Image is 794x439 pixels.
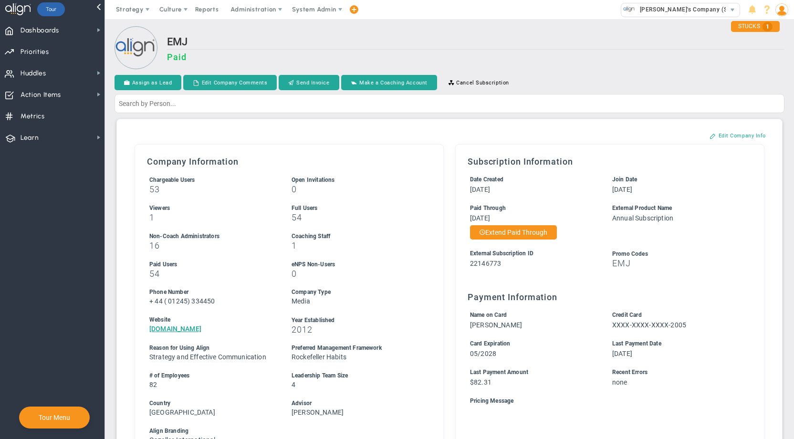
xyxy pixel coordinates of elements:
[164,297,167,305] span: (
[292,325,416,334] h3: 2012
[470,214,490,222] span: [DATE]
[612,378,627,386] span: none
[623,3,635,15] img: 33318.Company.photo
[36,413,73,422] button: Tour Menu
[635,3,751,16] span: [PERSON_NAME]'s Company (Sandbox)
[612,214,673,222] span: Annual Subscription
[470,350,496,357] span: 05/2028
[21,21,59,41] span: Dashboards
[149,233,219,240] span: Non-Coach Administrators
[292,6,336,13] span: System Admin
[149,381,157,388] span: 82
[21,85,61,105] span: Action Items
[149,177,195,183] span: Chargeable Users
[470,321,522,329] span: [PERSON_NAME]
[341,75,437,90] button: Make a Coaching Account
[292,288,416,297] div: Company Type
[292,297,310,305] span: Media
[115,94,784,113] input: Search by Person...
[149,315,274,324] div: Website
[149,297,153,305] span: +
[292,185,416,194] h3: 0
[292,261,335,268] span: eNPS Non-Users
[149,427,416,436] div: Align Branding
[775,3,788,16] img: 48978.Person.photo
[731,21,780,32] div: STUCKS
[470,186,490,193] span: [DATE]
[149,269,274,278] h3: 54
[292,233,330,240] span: Coaching Staff
[159,6,182,13] span: Culture
[21,128,39,148] span: Learn
[149,344,274,353] div: Reason for Using Align
[149,399,274,408] div: Country
[21,42,49,62] span: Priorities
[149,176,195,183] label: Includes Users + Open Invitations, excludes Coaching Staff
[470,260,501,267] span: 22146773
[612,321,686,329] span: XXXX-XXXX-XXXX-2005
[183,75,277,90] button: Edit Company Comments
[167,36,784,50] h2: EMJ
[470,368,595,377] div: Last Payment Amount
[292,344,416,353] div: Preferred Management Framework
[612,311,737,320] div: Credit Card
[21,63,46,84] span: Huddles
[470,204,595,213] div: Paid Through
[700,128,775,143] button: Edit Company Info
[149,185,274,194] h3: 53
[292,213,416,222] h3: 54
[612,339,737,348] div: Last Payment Date
[149,325,201,333] a: [DOMAIN_NAME]
[149,288,274,297] div: Phone Number
[763,22,773,31] span: 1
[149,353,266,361] span: Strategy and Effective Communication
[292,381,295,388] span: 4
[21,106,45,126] span: Metrics
[612,368,737,377] div: Recent Errors
[468,292,752,302] h3: Payment Information
[470,225,557,240] button: Extend Paid Through
[116,6,144,13] span: Strategy
[470,311,595,320] div: Name on Card
[612,350,632,357] span: [DATE]
[147,157,431,167] h3: Company Information
[612,175,737,184] div: Join Date
[292,353,346,361] span: Rockefeller Habits
[188,297,190,305] span: )
[612,204,737,213] div: External Product Name
[470,339,595,348] div: Card Expiration
[115,75,181,90] button: Assign as Lead
[612,186,632,193] span: [DATE]
[292,177,335,183] span: Open Invitations
[149,371,274,380] div: # of Employees
[612,258,631,268] span: EMJ
[439,75,519,90] button: Cancel Subscription
[168,297,188,305] span: 01245
[292,205,318,211] span: Full Users
[167,52,784,62] h3: Paid
[149,213,274,222] h3: 1
[470,249,595,258] div: External Subscription ID
[149,205,170,211] span: Viewers
[292,371,416,380] div: Leadership Team Size
[149,408,215,416] span: [GEOGRAPHIC_DATA]
[468,157,752,167] h3: Subscription Information
[115,26,157,69] img: Loading...
[292,269,416,278] h3: 0
[470,378,491,386] span: $82.31
[726,3,740,17] span: select
[292,408,344,416] span: [PERSON_NAME]
[292,317,335,324] span: Year Established
[191,297,215,305] span: 334450
[149,241,274,250] h3: 16
[279,75,339,90] button: Send Invoice
[470,175,595,184] div: Date Created
[470,397,737,406] div: Pricing Message
[292,241,416,250] h3: 1
[612,251,648,257] span: Promo Codes
[149,261,178,268] span: Paid Users
[230,6,276,13] span: Administration
[292,399,416,408] div: Advisor
[155,297,162,305] span: 44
